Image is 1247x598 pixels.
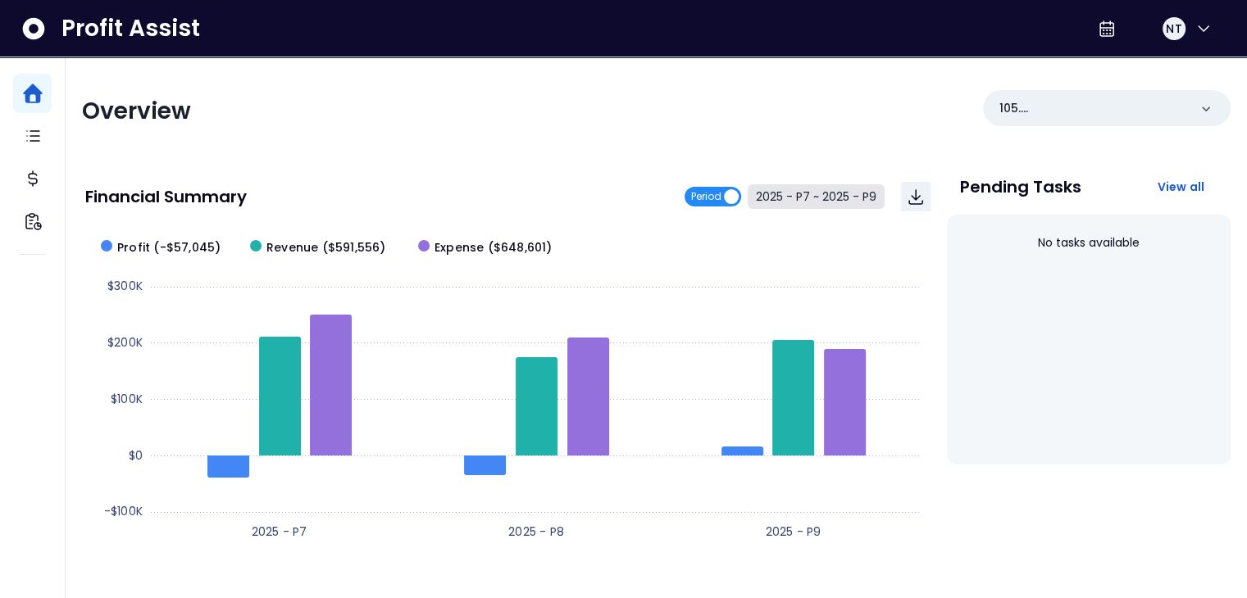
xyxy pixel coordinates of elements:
span: Expense ($648,601) [435,239,553,256]
span: Period [691,187,721,206]
button: Download [901,182,931,211]
span: NT [1166,20,1181,37]
p: Pending Tasks [960,179,1081,195]
text: 2025 - P7 [252,523,307,540]
text: -$100K [104,503,143,519]
p: 105. UTC([GEOGRAPHIC_DATA]) [999,100,1188,117]
div: No tasks available [960,221,1217,265]
text: 2025 - P9 [765,523,821,540]
text: $300K [107,278,143,294]
text: $100K [111,391,143,407]
button: View all [1144,172,1217,202]
span: Profit Assist [61,14,200,43]
span: Revenue ($591,556) [266,239,386,256]
span: View all [1157,179,1204,195]
p: Financial Summary [85,188,247,205]
span: Overview [82,95,191,127]
span: Profit (-$57,045) [117,239,221,256]
text: $200K [107,334,143,351]
text: $0 [129,447,143,464]
text: 2025 - P8 [508,523,564,540]
button: 2025 - P7 ~ 2025 - P9 [748,184,885,209]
